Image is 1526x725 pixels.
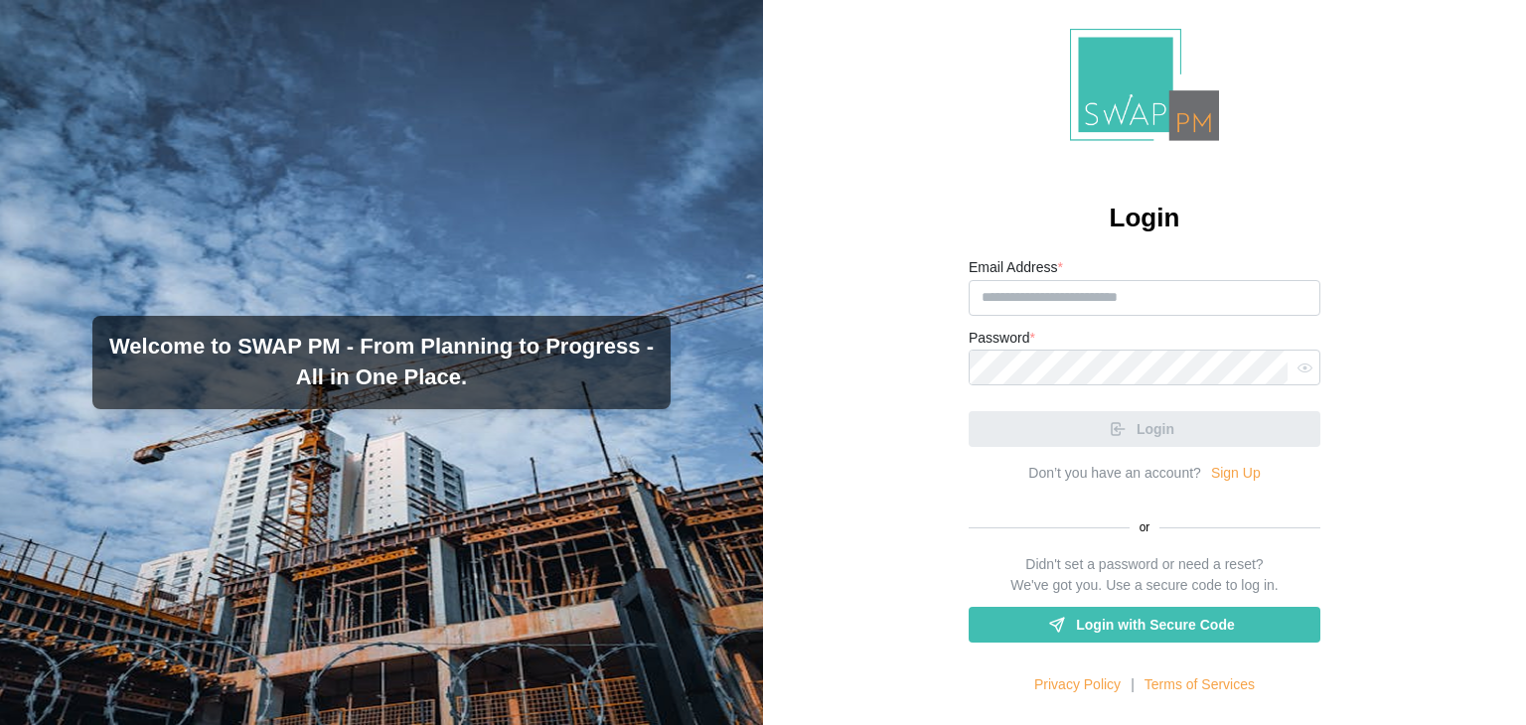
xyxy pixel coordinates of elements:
[1028,463,1201,485] div: Don’t you have an account?
[969,607,1320,643] a: Login with Secure Code
[1131,674,1135,696] div: |
[969,257,1063,279] label: Email Address
[108,332,655,393] h3: Welcome to SWAP PM - From Planning to Progress - All in One Place.
[1211,463,1261,485] a: Sign Up
[1070,29,1219,141] img: Logo
[969,328,1035,350] label: Password
[1110,201,1180,235] h2: Login
[1144,674,1255,696] a: Terms of Services
[1034,674,1121,696] a: Privacy Policy
[1010,554,1278,597] div: Didn't set a password or need a reset? We've got you. Use a secure code to log in.
[969,518,1320,537] div: or
[1076,608,1234,642] span: Login with Secure Code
